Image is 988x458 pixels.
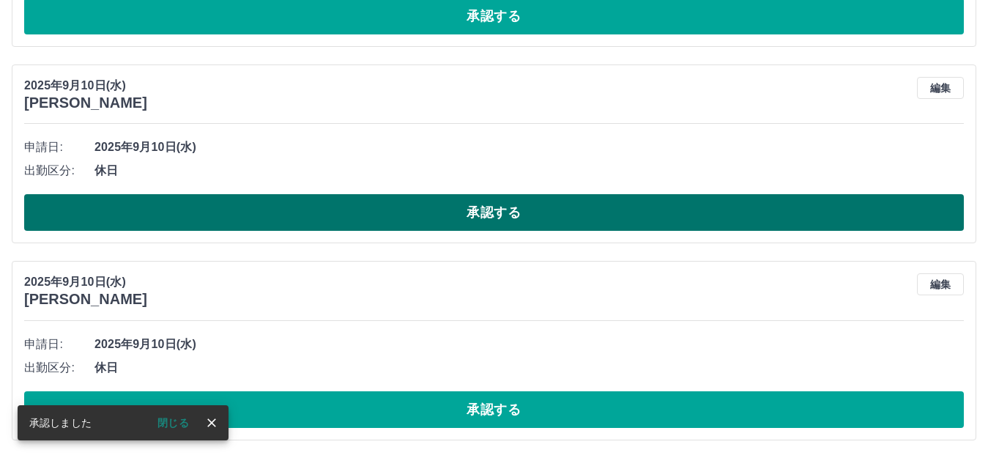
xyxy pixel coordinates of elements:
[24,95,147,111] h3: [PERSON_NAME]
[24,77,147,95] p: 2025年9月10日(水)
[201,412,223,434] button: close
[24,273,147,291] p: 2025年9月10日(水)
[24,391,964,428] button: 承認する
[24,336,94,353] span: 申請日:
[94,138,964,156] span: 2025年9月10日(水)
[29,410,92,436] div: 承認しました
[24,359,94,377] span: 出勤区分:
[94,162,964,180] span: 休日
[24,291,147,308] h3: [PERSON_NAME]
[24,194,964,231] button: 承認する
[24,138,94,156] span: 申請日:
[94,336,964,353] span: 2025年9月10日(水)
[917,77,964,99] button: 編集
[94,359,964,377] span: 休日
[24,162,94,180] span: 出勤区分:
[146,412,201,434] button: 閉じる
[917,273,964,295] button: 編集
